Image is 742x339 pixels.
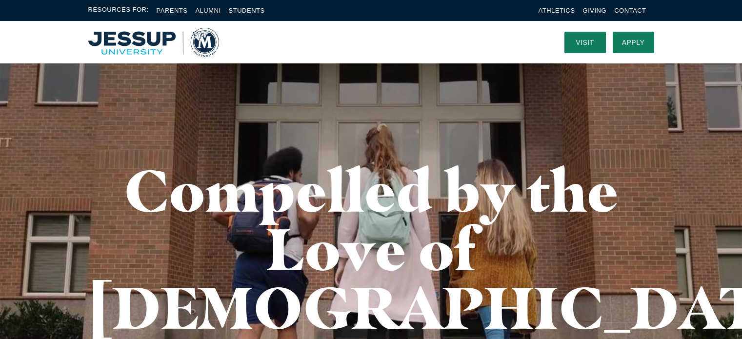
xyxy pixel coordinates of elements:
a: Visit [564,32,606,53]
a: Athletics [539,7,575,14]
a: Apply [613,32,654,53]
a: Giving [583,7,607,14]
a: Alumni [195,7,221,14]
a: Contact [614,7,646,14]
a: Students [229,7,265,14]
span: Resources For: [88,5,149,16]
h1: Compelled by the Love of [DEMOGRAPHIC_DATA] [88,161,654,337]
img: Multnomah University Logo [88,28,219,57]
a: Parents [157,7,188,14]
a: Home [88,28,219,57]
